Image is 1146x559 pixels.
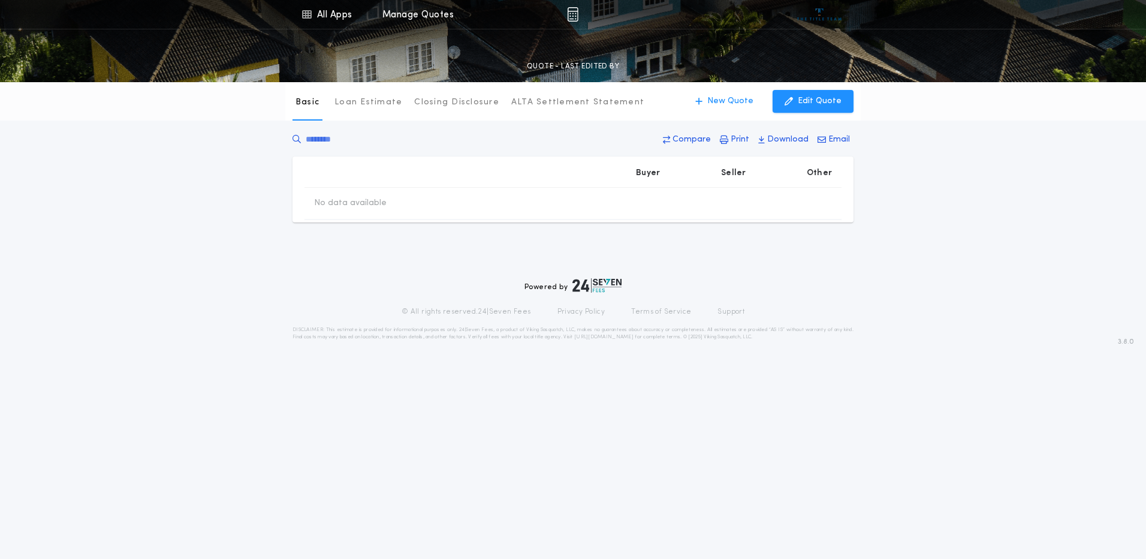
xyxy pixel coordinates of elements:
[731,134,749,146] p: Print
[797,8,842,20] img: vs-icon
[721,167,746,179] p: Seller
[527,61,619,73] p: QUOTE - LAST EDITED BY
[524,278,622,293] div: Powered by
[672,134,711,146] p: Compare
[557,307,605,317] a: Privacy Policy
[334,97,402,109] p: Loan Estimate
[295,97,319,109] p: Basic
[755,129,812,151] button: Download
[828,134,850,146] p: Email
[631,307,691,317] a: Terms of Service
[773,90,854,113] button: Edit Quote
[511,97,644,109] p: ALTA Settlement Statement
[574,335,634,339] a: [URL][DOMAIN_NAME]
[807,167,832,179] p: Other
[798,95,842,107] p: Edit Quote
[1118,336,1134,347] span: 3.8.0
[304,188,396,219] td: No data available
[292,326,854,341] p: DISCLAIMER: This estimate is provided for informational purposes only. 24|Seven Fees, a product o...
[814,129,854,151] button: Email
[716,129,753,151] button: Print
[659,129,714,151] button: Compare
[767,134,809,146] p: Download
[636,167,660,179] p: Buyer
[717,307,744,317] a: Support
[402,307,531,317] p: © All rights reserved. 24|Seven Fees
[572,278,622,293] img: logo
[683,90,765,113] button: New Quote
[414,97,499,109] p: Closing Disclosure
[567,7,578,22] img: img
[707,95,753,107] p: New Quote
